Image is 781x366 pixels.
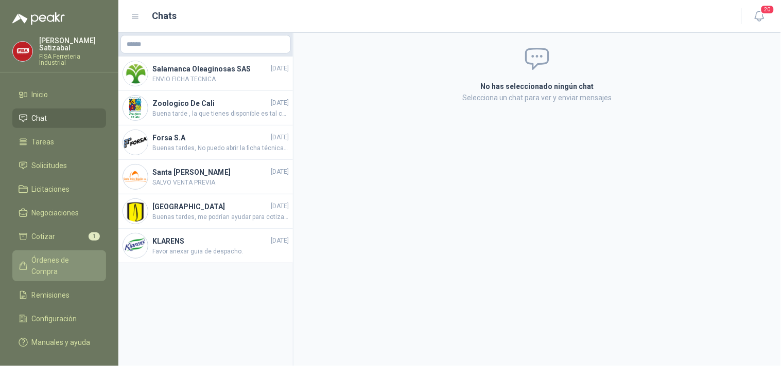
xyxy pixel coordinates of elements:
[152,75,289,84] span: ENVIO FICHA TECNICA
[152,143,289,153] span: Buenas tardes, No puedo abrir la ficha técnica del Estibador, Por favor adjuntar de nuevo, muchas...
[32,254,96,277] span: Órdenes de Compra
[152,167,269,178] h4: Santa [PERSON_NAME]
[123,199,148,224] img: Company Logo
[12,156,106,175] a: Solicitudes
[123,96,148,120] img: Company Logo
[118,125,293,160] a: Company LogoForsa S.A[DATE]Buenas tardes, No puedo abrir la ficha técnica del Estibador, Por favo...
[12,227,106,246] a: Cotizar1
[152,63,269,75] h4: Salamanca Oleaginosas SAS
[118,91,293,125] a: Company LogoZoologico De Cali[DATE]Buena tarde , la que tienes disponible es tal cual la que teng...
[39,37,106,51] p: [PERSON_NAME] Satizabal
[271,98,289,108] span: [DATE]
[32,207,79,218] span: Negociaciones
[271,236,289,246] span: [DATE]
[271,202,289,211] span: [DATE]
[32,289,70,301] span: Remisiones
[12,285,106,305] a: Remisiones
[118,194,293,229] a: Company Logo[GEOGRAPHIC_DATA][DATE]Buenas tardes, me podrían ayudar para cotizar 2 unidades. Grac...
[152,235,269,247] h4: KLARENS
[760,5,775,14] span: 20
[358,81,717,92] h2: No has seleccionado ningún chat
[750,7,769,26] button: 20
[123,130,148,155] img: Company Logo
[152,109,289,119] span: Buena tarde , la que tienes disponible es tal cual la que tengo en la foto?
[123,164,148,189] img: Company Logo
[12,309,106,328] a: Configuración
[271,64,289,74] span: [DATE]
[271,167,289,177] span: [DATE]
[12,108,106,128] a: Chat
[118,57,293,91] a: Company LogoSalamanca Oleaginosas SAS[DATE]ENVIO FICHA TECNICA
[32,160,67,171] span: Solicitudes
[32,113,47,124] span: Chat
[118,160,293,194] a: Company LogoSanta [PERSON_NAME][DATE]SALVO VENTA PREVIA
[152,247,289,257] span: Favor anexar guia de despacho.
[32,337,91,348] span: Manuales y ayuda
[152,201,269,212] h4: [GEOGRAPHIC_DATA]
[12,179,106,199] a: Licitaciones
[152,98,269,109] h4: Zoologico De Cali
[89,232,100,241] span: 1
[12,333,106,352] a: Manuales y ayuda
[118,229,293,263] a: Company LogoKLARENS[DATE]Favor anexar guia de despacho.
[123,61,148,86] img: Company Logo
[12,132,106,152] a: Tareas
[32,89,48,100] span: Inicio
[13,42,32,61] img: Company Logo
[12,85,106,104] a: Inicio
[152,212,289,222] span: Buenas tardes, me podrían ayudar para cotizar 2 unidades. Gracias.
[271,133,289,142] span: [DATE]
[39,53,106,66] p: FISA Ferreteria Industrial
[12,12,65,25] img: Logo peakr
[32,231,56,242] span: Cotizar
[123,233,148,258] img: Company Logo
[32,184,70,195] span: Licitaciones
[32,136,55,148] span: Tareas
[152,178,289,188] span: SALVO VENTA PREVIA
[12,250,106,281] a: Órdenes de Compra
[152,9,177,23] h1: Chats
[12,203,106,223] a: Negociaciones
[358,92,717,103] p: Selecciona un chat para ver y enviar mensajes
[32,313,77,324] span: Configuración
[152,132,269,143] h4: Forsa S.A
